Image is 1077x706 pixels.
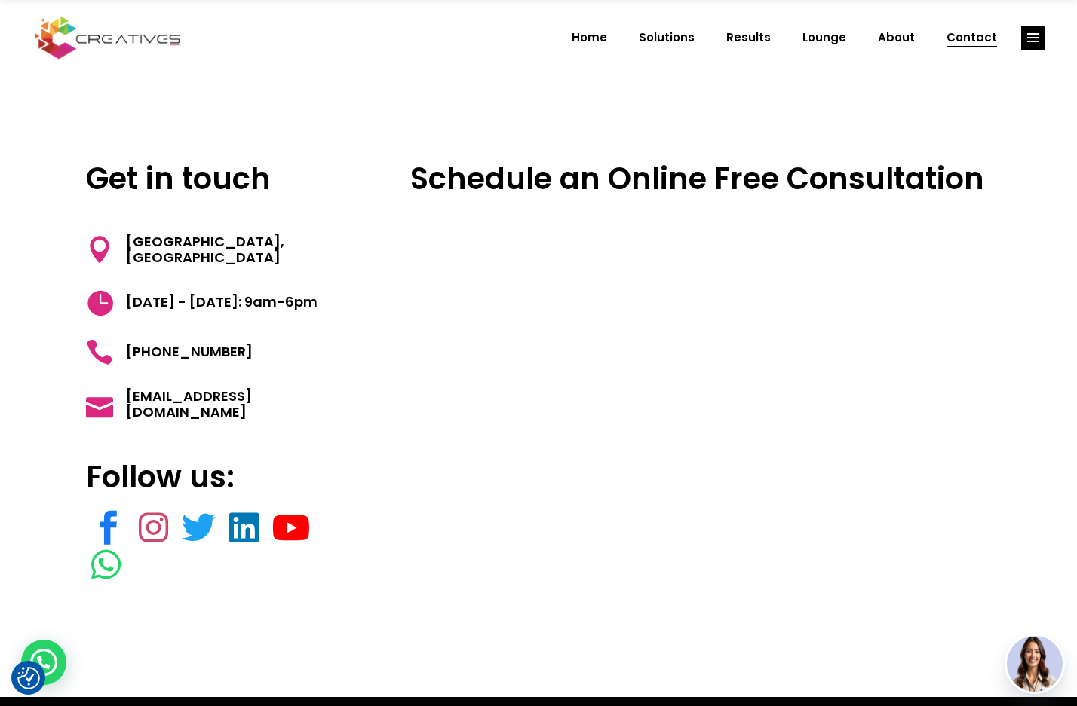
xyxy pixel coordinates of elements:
[1007,636,1063,692] img: agent
[878,18,915,57] span: About
[86,459,355,495] h3: Follow us:
[931,18,1013,57] a: Contact
[17,667,40,689] img: Revisit consent button
[113,234,355,266] span: [GEOGRAPHIC_DATA], [GEOGRAPHIC_DATA]
[91,546,121,584] a: link
[32,14,184,61] img: Creatives
[787,18,862,57] a: Lounge
[710,18,787,57] a: Results
[86,338,253,365] a: [PHONE_NUMBER]
[556,18,623,57] a: Home
[86,160,355,197] h3: Get in touch
[639,18,695,57] span: Solutions
[113,338,253,365] span: [PHONE_NUMBER]
[182,509,216,547] a: link
[229,509,259,547] a: link
[113,388,355,420] span: [EMAIL_ADDRESS][DOMAIN_NAME]
[272,509,311,547] a: link
[91,509,125,547] a: link
[726,18,771,57] span: Results
[802,18,846,57] span: Lounge
[623,18,710,57] a: Solutions
[86,388,355,420] a: [EMAIL_ADDRESS][DOMAIN_NAME]
[404,160,991,197] h3: Schedule an Online Free Consultation
[572,18,607,57] span: Home
[17,667,40,689] button: Consent Preferences
[862,18,931,57] a: About
[1021,26,1045,50] a: link
[113,289,318,316] span: [DATE] - [DATE]: 9am-6pm
[139,509,168,547] a: link
[947,18,997,57] span: Contact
